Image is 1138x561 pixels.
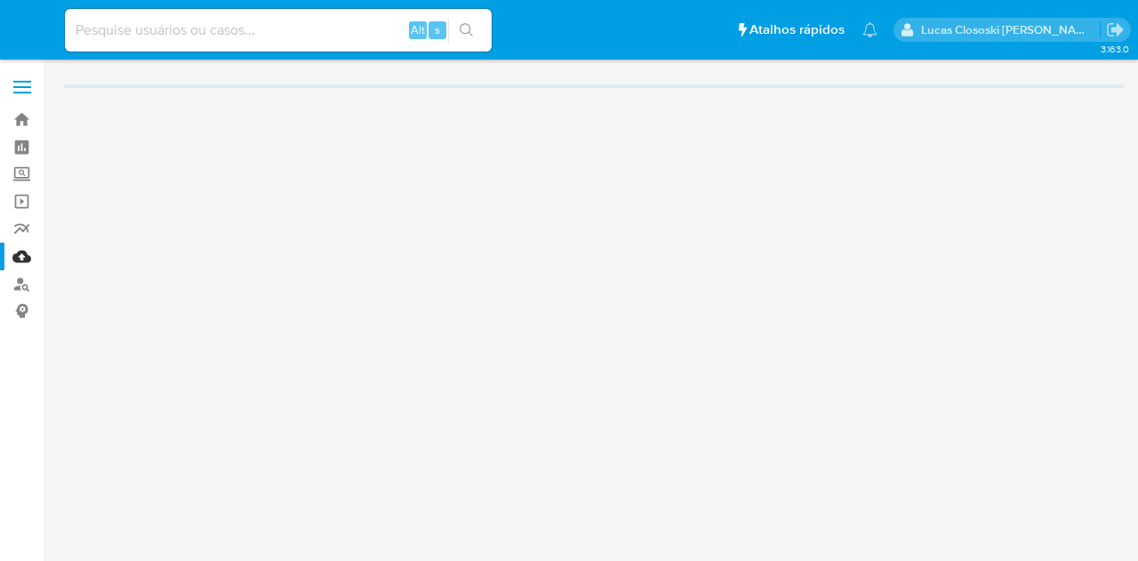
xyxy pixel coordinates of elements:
[862,22,878,37] a: Notificações
[921,21,1101,38] p: lucas.clososki@mercadolivre.com
[1106,20,1125,39] a: Sair
[448,18,485,43] button: search-icon
[435,21,440,38] span: s
[411,21,425,38] span: Alt
[65,19,492,42] input: Pesquise usuários ou casos...
[749,20,845,39] span: Atalhos rápidos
